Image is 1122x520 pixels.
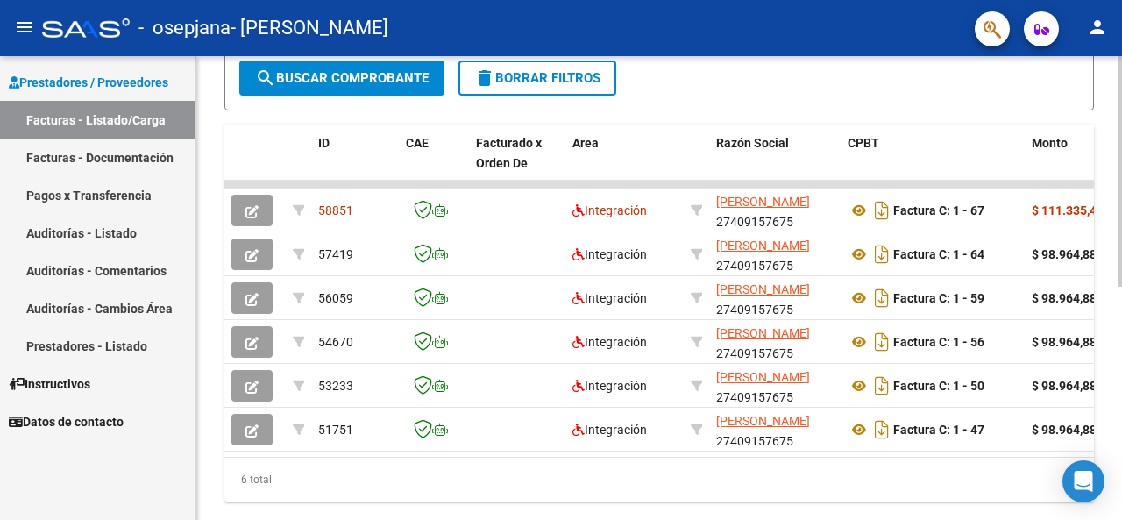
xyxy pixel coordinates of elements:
[311,125,399,202] datatable-header-cell: ID
[318,203,353,217] span: 58851
[572,379,647,393] span: Integración
[893,203,984,217] strong: Factura C: 1 - 67
[893,335,984,349] strong: Factura C: 1 - 56
[572,247,647,261] span: Integración
[716,324,834,360] div: 27409157675
[572,335,647,349] span: Integración
[9,412,124,431] span: Datos de contacto
[870,328,893,356] i: Descargar documento
[474,70,600,86] span: Borrar Filtros
[318,291,353,305] span: 56059
[255,68,276,89] mat-icon: search
[870,372,893,400] i: Descargar documento
[239,61,444,96] button: Buscar Comprobante
[318,136,330,150] span: ID
[848,136,879,150] span: CPBT
[716,236,834,273] div: 27409157675
[1032,203,1104,217] strong: $ 111.335,49
[716,367,834,404] div: 27409157675
[318,335,353,349] span: 54670
[716,136,789,150] span: Razón Social
[406,136,429,150] span: CAE
[1032,423,1097,437] strong: $ 98.964,88
[870,196,893,224] i: Descargar documento
[870,240,893,268] i: Descargar documento
[318,247,353,261] span: 57419
[231,9,388,47] span: - [PERSON_NAME]
[1062,460,1104,502] div: Open Intercom Messenger
[716,239,810,253] span: [PERSON_NAME]
[14,17,35,38] mat-icon: menu
[9,374,90,394] span: Instructivos
[716,192,834,229] div: 27409157675
[1032,335,1097,349] strong: $ 98.964,88
[474,68,495,89] mat-icon: delete
[893,291,984,305] strong: Factura C: 1 - 59
[572,136,599,150] span: Area
[893,423,984,437] strong: Factura C: 1 - 47
[138,9,231,47] span: - osepjana
[476,136,542,170] span: Facturado x Orden De
[716,411,834,448] div: 27409157675
[1087,17,1108,38] mat-icon: person
[1032,136,1068,150] span: Monto
[870,416,893,444] i: Descargar documento
[893,247,984,261] strong: Factura C: 1 - 64
[399,125,469,202] datatable-header-cell: CAE
[716,195,810,209] span: [PERSON_NAME]
[458,61,616,96] button: Borrar Filtros
[1032,291,1097,305] strong: $ 98.964,88
[572,291,647,305] span: Integración
[572,203,647,217] span: Integración
[469,125,565,202] datatable-header-cell: Facturado x Orden De
[1032,379,1097,393] strong: $ 98.964,88
[716,414,810,428] span: [PERSON_NAME]
[224,458,1094,502] div: 6 total
[572,423,647,437] span: Integración
[9,73,168,92] span: Prestadores / Proveedores
[716,282,810,296] span: [PERSON_NAME]
[841,125,1025,202] datatable-header-cell: CPBT
[318,423,353,437] span: 51751
[893,379,984,393] strong: Factura C: 1 - 50
[716,370,810,384] span: [PERSON_NAME]
[1032,247,1097,261] strong: $ 98.964,88
[255,70,429,86] span: Buscar Comprobante
[565,125,684,202] datatable-header-cell: Area
[716,326,810,340] span: [PERSON_NAME]
[318,379,353,393] span: 53233
[709,125,841,202] datatable-header-cell: Razón Social
[716,280,834,317] div: 27409157675
[870,284,893,312] i: Descargar documento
